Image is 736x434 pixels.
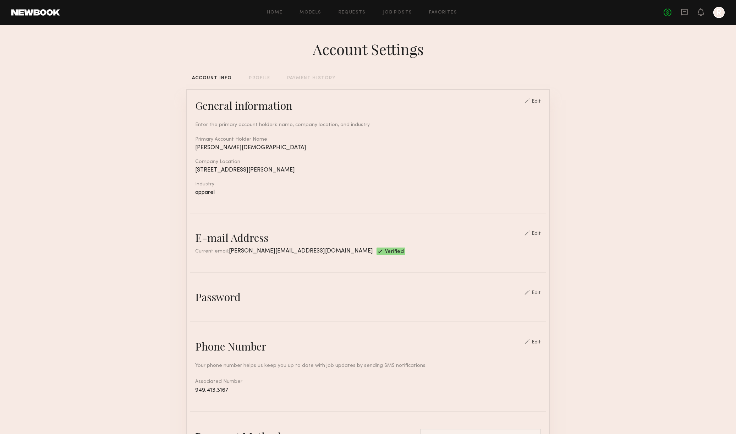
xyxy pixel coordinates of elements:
div: [STREET_ADDRESS][PERSON_NAME] [195,167,541,173]
a: Job Posts [383,10,412,15]
div: Password [195,290,241,304]
div: General information [195,98,292,113]
div: Edit [532,99,541,104]
div: Account Settings [313,39,424,59]
div: apparel [195,190,541,196]
a: R [713,7,725,18]
div: Your phone number helps us keep you up to date with job updates by sending SMS notifications. [195,362,541,369]
a: Favorites [429,10,457,15]
div: ACCOUNT INFO [192,76,232,81]
div: Current email: [195,248,373,255]
span: [PERSON_NAME][EMAIL_ADDRESS][DOMAIN_NAME] [229,248,373,254]
div: Edit [532,291,541,295]
div: Enter the primary account holder’s name, company location, and industry [195,121,541,129]
div: PROFILE [249,76,270,81]
a: Requests [339,10,366,15]
div: Company Location [195,159,541,164]
div: Edit [532,231,541,236]
div: Associated Number [195,378,541,394]
div: Primary Account Holder Name [195,137,541,142]
div: E-mail Address [195,230,268,245]
div: Edit [532,340,541,345]
div: [PERSON_NAME][DEMOGRAPHIC_DATA] [195,145,541,151]
div: Phone Number [195,339,267,353]
span: 949.413.3167 [195,387,228,393]
span: Verified [385,249,404,255]
div: PAYMENT HISTORY [287,76,336,81]
a: Home [267,10,283,15]
a: Models [300,10,321,15]
div: Industry [195,182,541,187]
